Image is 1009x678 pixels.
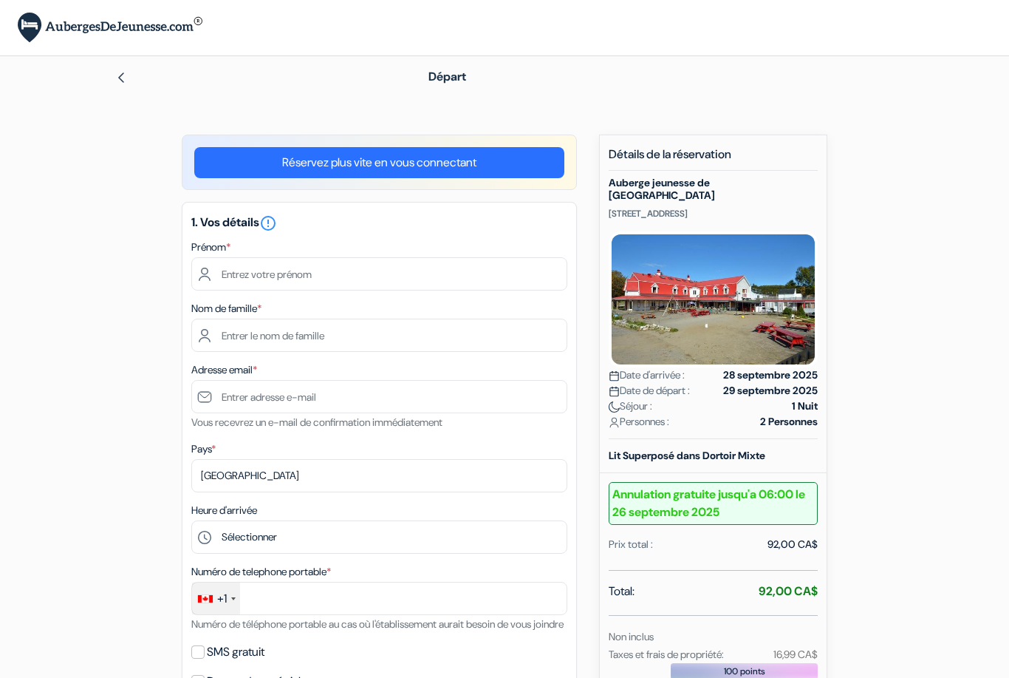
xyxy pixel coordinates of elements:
label: Pays [191,441,216,457]
span: Date de départ : [609,383,690,399]
span: Séjour : [609,399,652,414]
strong: 2 Personnes [760,414,818,430]
input: Entrer adresse e-mail [191,380,567,413]
label: Adresse email [191,362,257,378]
img: AubergesDeJeunesse.com [18,13,202,43]
strong: 28 septembre 2025 [723,367,818,383]
i: error_outline [259,214,277,232]
h5: Auberge jeunesse de [GEOGRAPHIC_DATA] [609,177,818,202]
h5: Détails de la réservation [609,147,818,171]
span: Personnes : [609,414,669,430]
p: [STREET_ADDRESS] [609,208,818,220]
div: Canada: +1 [192,583,240,614]
strong: 29 septembre 2025 [723,383,818,399]
label: SMS gratuit [207,642,264,662]
strong: 92,00 CA$ [759,583,818,599]
span: Date d'arrivée : [609,367,685,383]
strong: 1 Nuit [792,399,818,414]
b: Annulation gratuite jusqu'a 06:00 le 26 septembre 2025 [609,482,818,525]
div: 92,00 CA$ [767,537,818,552]
a: Réservez plus vite en vous connectant [194,147,564,178]
label: Numéro de telephone portable [191,564,331,580]
label: Heure d'arrivée [191,503,257,518]
label: Nom de famille [191,301,261,316]
img: moon.svg [609,401,620,413]
img: user_icon.svg [609,417,620,428]
small: Non inclus [609,630,654,643]
img: calendar.svg [609,370,620,382]
span: 100 points [724,665,765,678]
small: Numéro de téléphone portable au cas où l'établissement aurait besoin de vous joindre [191,617,564,631]
small: Taxes et frais de propriété: [609,648,724,661]
input: Entrer le nom de famille [191,319,567,352]
a: error_outline [259,214,277,230]
input: Entrez votre prénom [191,257,567,291]
h5: 1. Vos détails [191,214,567,232]
div: Prix total : [609,537,653,552]
div: +1 [217,590,227,608]
span: Total: [609,583,635,600]
b: Lit Superposé dans Dortoir Mixte [609,449,765,462]
img: calendar.svg [609,386,620,397]
span: Départ [428,69,466,84]
small: Vous recevrez un e-mail de confirmation immédiatement [191,416,442,429]
small: 16,99 CA$ [773,648,818,661]
img: left_arrow.svg [115,72,127,84]
label: Prénom [191,240,230,255]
